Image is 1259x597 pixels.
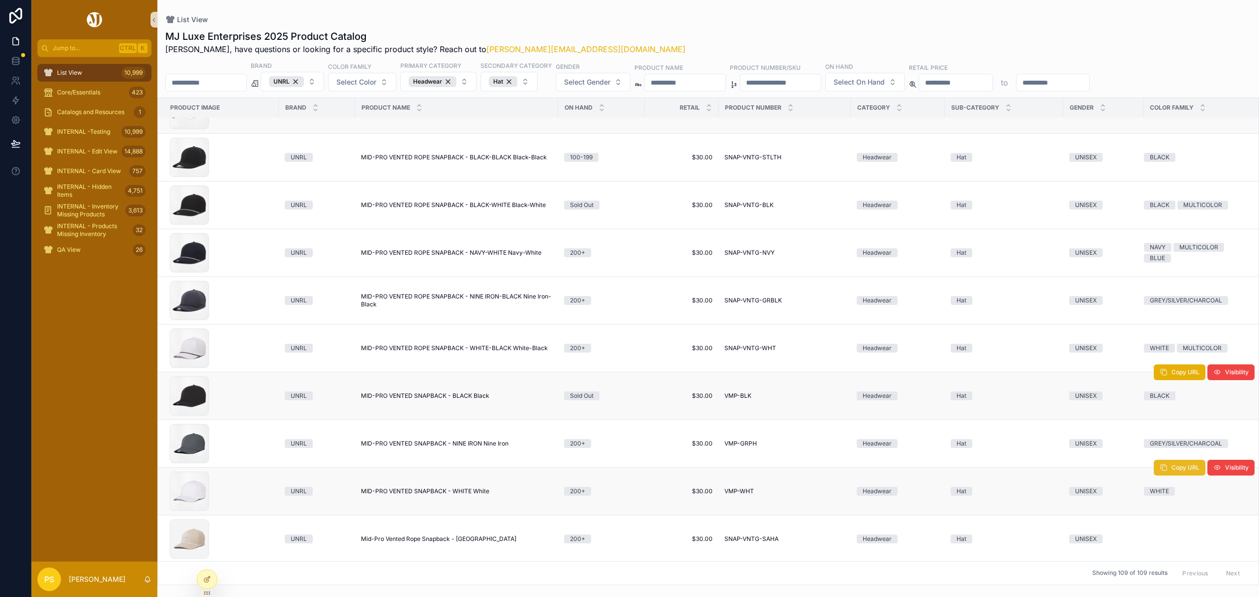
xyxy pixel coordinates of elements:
div: Headwear [409,76,456,87]
a: BLACK [1144,391,1252,400]
button: Visibility [1207,364,1255,380]
div: Headwear [863,439,892,448]
div: GREY/SILVER/CHARCOAL [1150,439,1222,448]
button: Select Button [261,72,324,91]
div: Headwear [863,487,892,496]
a: INTERNAL -Testing10,999 [37,123,151,141]
a: MID-PRO VENTED SNAPBACK - BLACK Black [361,392,552,400]
a: $30.00 [651,440,713,448]
div: 4,751 [125,185,146,197]
span: INTERNAL - Inventory Missing Products [57,203,121,218]
a: SNAP-VNTG-BLK [724,201,845,209]
div: scrollable content [31,57,157,271]
a: UNRL [285,391,349,400]
a: 100-199 [564,153,639,162]
a: SNAP-VNTG-SAHA [724,535,845,543]
label: Secondary Category [480,61,552,70]
button: Unselect HAT [489,76,517,87]
div: 200+ [570,248,585,257]
div: Hat [957,153,966,162]
label: Gender [556,62,580,71]
div: Sold Out [570,391,594,400]
a: Headwear [857,439,939,448]
a: UNISEX [1069,248,1138,257]
div: Headwear [863,248,892,257]
a: MID-PRO VENTED SNAPBACK - WHITE White [361,487,552,495]
a: Headwear [857,248,939,257]
span: $30.00 [651,487,713,495]
div: UNRL [291,296,307,305]
div: NAVY [1150,243,1166,252]
a: UNRL [285,535,349,543]
div: UNRL [291,344,307,353]
span: INTERNAL - Card View [57,167,121,175]
a: INTERNAL - Products Missing Inventory32 [37,221,151,239]
a: UNRL [285,153,349,162]
div: Headwear [863,391,892,400]
span: Product Image [170,104,220,112]
div: UNISEX [1075,296,1097,305]
a: QA View26 [37,241,151,259]
a: UNRL [285,296,349,305]
span: Gender [1070,104,1094,112]
span: $30.00 [651,297,713,304]
a: Sold Out [564,201,639,209]
a: INTERNAL - Inventory Missing Products3,613 [37,202,151,219]
a: Hat [951,153,1057,162]
span: $30.00 [651,249,713,257]
div: UNISEX [1075,535,1097,543]
a: $30.00 [651,392,713,400]
a: MID-PRO VENTED ROPE SNAPBACK - NAVY-WHITE Navy-White [361,249,552,257]
button: Select Button [825,73,905,91]
span: Visibility [1225,368,1249,376]
span: Sub-Category [951,104,999,112]
div: Sold Out [570,201,594,209]
div: Hat [957,296,966,305]
a: Hat [951,296,1057,305]
div: WHITE [1150,344,1169,353]
span: Mid-Pro Vented Rope Snapback - [GEOGRAPHIC_DATA] [361,535,516,543]
a: MID-PRO VENTED ROPE SNAPBACK - BLACK-BLACK Black-Black [361,153,552,161]
div: 32 [133,224,146,236]
a: UNRL [285,487,349,496]
a: UNISEX [1069,201,1138,209]
div: Hat [957,248,966,257]
div: Headwear [863,201,892,209]
div: UNRL [269,76,304,87]
a: Headwear [857,487,939,496]
div: 3,613 [125,205,146,216]
span: MID-PRO VENTED ROPE SNAPBACK - BLACK-WHITE Black-White [361,201,546,209]
span: Select Color [336,77,376,87]
a: BLACKMULTICOLOR [1144,201,1252,209]
a: WHITE [1144,487,1252,496]
div: Hat [957,487,966,496]
span: Visibility [1225,464,1249,472]
a: MID-PRO VENTED ROPE SNAPBACK - NINE IRON-BLACK Nine Iron-Black [361,293,552,308]
span: MID-PRO VENTED ROPE SNAPBACK - BLACK-BLACK Black-Black [361,153,547,161]
a: UNISEX [1069,535,1138,543]
a: Headwear [857,153,939,162]
div: BLUE [1150,254,1165,263]
span: Jump to... [53,44,115,52]
div: GREY/SILVER/CHARCOAL [1150,296,1222,305]
div: 26 [133,244,146,256]
span: VMP-BLK [724,392,751,400]
a: SNAP-VNTG-WHT [724,344,845,352]
span: MID-PRO VENTED SNAPBACK - WHITE White [361,487,489,495]
div: UNISEX [1075,248,1097,257]
a: Hat [951,439,1057,448]
button: Unselect HEADWEAR [409,76,456,87]
span: Catalogs and Resources [57,108,124,116]
span: SNAP-VNTG-WHT [724,344,776,352]
label: Brand [251,61,272,70]
div: UNISEX [1075,153,1097,162]
a: 200+ [564,439,639,448]
div: UNRL [291,487,307,496]
a: $30.00 [651,344,713,352]
label: Retail Price [909,63,948,72]
a: MID-PRO VENTED SNAPBACK - NINE IRON Nine Iron [361,440,552,448]
div: UNRL [291,153,307,162]
div: UNISEX [1075,344,1097,353]
span: List View [177,15,208,25]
